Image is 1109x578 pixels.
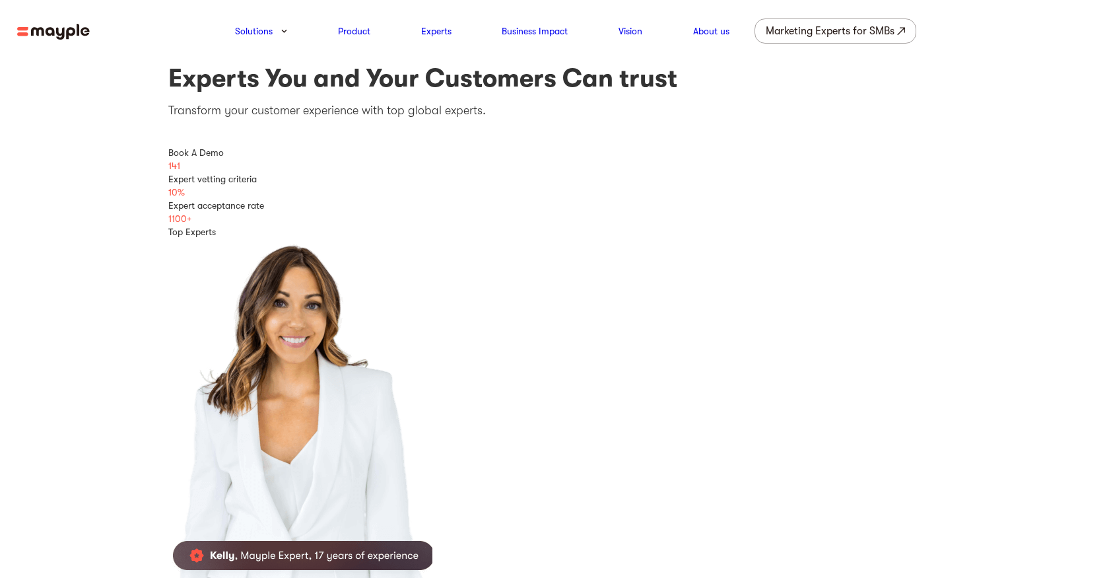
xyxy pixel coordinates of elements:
[17,24,90,40] img: mayple-logo
[281,29,287,33] img: arrow-down
[168,199,941,212] div: Expert acceptance rate
[168,225,941,238] div: Top Experts
[755,18,916,44] a: Marketing Experts for SMBs
[168,212,941,225] div: 1100+
[421,23,452,39] a: Experts
[693,23,729,39] a: About us
[766,22,894,40] div: Marketing Experts for SMBs
[338,23,370,39] a: Product
[168,102,941,120] p: Transform your customer experience with top global experts.
[502,23,568,39] a: Business Impact
[168,172,941,186] div: Expert vetting criteria
[235,23,273,39] a: Solutions
[168,62,941,94] h1: Experts You and Your Customers Can trust
[619,23,642,39] a: Vision
[168,146,941,159] div: Book A Demo
[168,159,941,172] div: 141
[168,186,941,199] div: 10%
